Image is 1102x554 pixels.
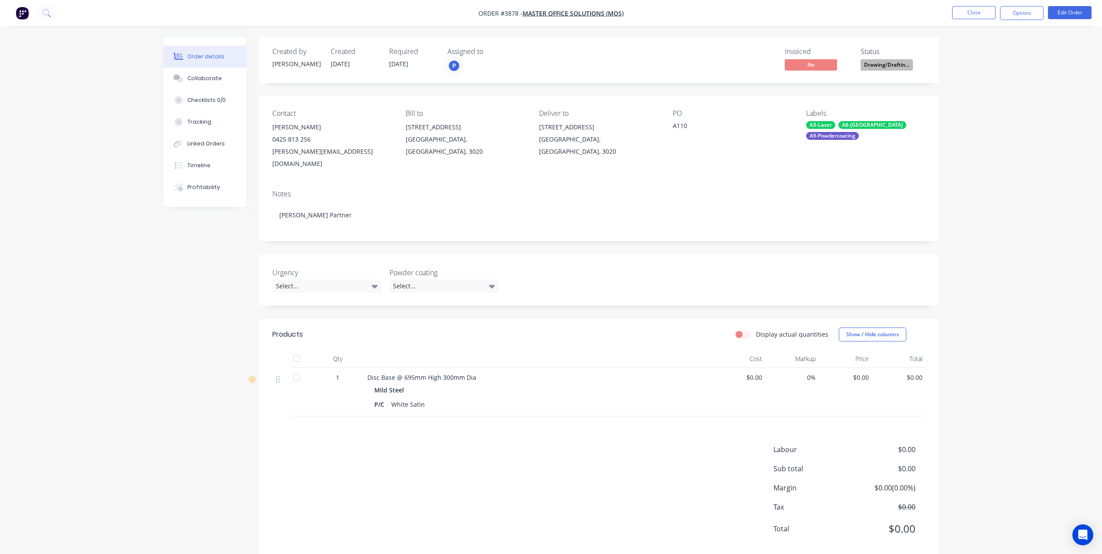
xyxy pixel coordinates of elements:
span: $0.00 [851,521,915,537]
span: [DATE] [331,60,350,68]
div: A9-Powdercoating [806,132,859,140]
div: Labels [806,109,926,118]
button: Show / Hide columns [839,328,906,341]
div: [PERSON_NAME] [272,59,320,68]
button: Timeline [163,155,246,176]
div: Order details [187,53,224,61]
div: Assigned to [448,47,535,56]
span: Order #3878 - [478,9,522,17]
button: Collaborate [163,68,246,89]
div: [PERSON_NAME] Partner [272,202,926,228]
span: $0.00 [851,463,915,474]
div: Cost [712,350,766,368]
div: A3-Laser [806,121,835,129]
span: Sub total [773,463,851,474]
div: [STREET_ADDRESS] [539,121,658,133]
div: [PERSON_NAME] [272,121,392,133]
div: A110 [673,121,782,133]
div: Timeline [187,162,210,169]
button: Linked Orders [163,133,246,155]
button: Close [952,6,996,19]
span: $0.00 [823,373,869,382]
div: Contact [272,109,392,118]
span: $0.00 [851,502,915,512]
div: Created by [272,47,320,56]
button: Checklists 0/0 [163,89,246,111]
span: Total [773,524,851,534]
div: Select... [390,280,498,293]
button: Drawing/Draftin... [861,59,913,72]
span: No [785,59,837,70]
div: [GEOGRAPHIC_DATA], [GEOGRAPHIC_DATA], 3020 [406,133,525,158]
label: Powder coating [390,267,498,278]
div: [STREET_ADDRESS][GEOGRAPHIC_DATA], [GEOGRAPHIC_DATA], 3020 [539,121,658,158]
div: Bill to [406,109,525,118]
div: Mild Steel [374,384,407,396]
div: White Satin [388,398,428,411]
div: Total [872,350,926,368]
div: [GEOGRAPHIC_DATA], [GEOGRAPHIC_DATA], 3020 [539,133,658,158]
div: Required [389,47,437,56]
a: Master Office Solutions (MOS) [522,9,624,17]
span: Labour [773,444,851,455]
div: Select... [272,280,381,293]
span: Tax [773,502,851,512]
img: Factory [16,7,29,20]
div: P/C [374,398,388,411]
div: Collaborate [187,74,222,82]
div: PO [673,109,792,118]
button: Profitability [163,176,246,198]
span: Margin [773,483,851,493]
button: Order details [163,46,246,68]
div: [STREET_ADDRESS] [406,121,525,133]
span: 0% [769,373,816,382]
span: $0.00 [716,373,763,382]
div: Markup [766,350,819,368]
div: [PERSON_NAME]0425 813 256[PERSON_NAME][EMAIL_ADDRESS][DOMAIN_NAME] [272,121,392,170]
span: [DATE] [389,60,408,68]
button: P [448,59,461,72]
div: Qty [312,350,364,368]
span: Drawing/Draftin... [861,59,913,70]
div: Invoiced [785,47,850,56]
div: A8-[GEOGRAPHIC_DATA] [838,121,906,129]
div: 0425 813 256 [272,133,392,145]
span: Disc Base @ 695mm High 300mm Dia [367,373,476,382]
span: $0.00 [876,373,922,382]
div: Products [272,329,303,340]
div: [STREET_ADDRESS][GEOGRAPHIC_DATA], [GEOGRAPHIC_DATA], 3020 [406,121,525,158]
div: Created [331,47,379,56]
div: Notes [272,190,926,198]
button: Options [1000,6,1044,20]
div: Status [861,47,926,56]
button: Edit Order [1048,6,1092,19]
span: $0.00 ( 0.00 %) [851,483,915,493]
span: $0.00 [851,444,915,455]
span: 1 [336,373,339,382]
div: [PERSON_NAME][EMAIL_ADDRESS][DOMAIN_NAME] [272,145,392,170]
div: Linked Orders [187,140,225,148]
div: Tracking [187,118,211,126]
div: Profitability [187,183,220,191]
label: Urgency [272,267,381,278]
div: Deliver to [539,109,658,118]
label: Display actual quantities [756,330,828,339]
div: Price [819,350,873,368]
div: Open Intercom Messenger [1072,524,1093,545]
button: Tracking [163,111,246,133]
div: Checklists 0/0 [187,96,226,104]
